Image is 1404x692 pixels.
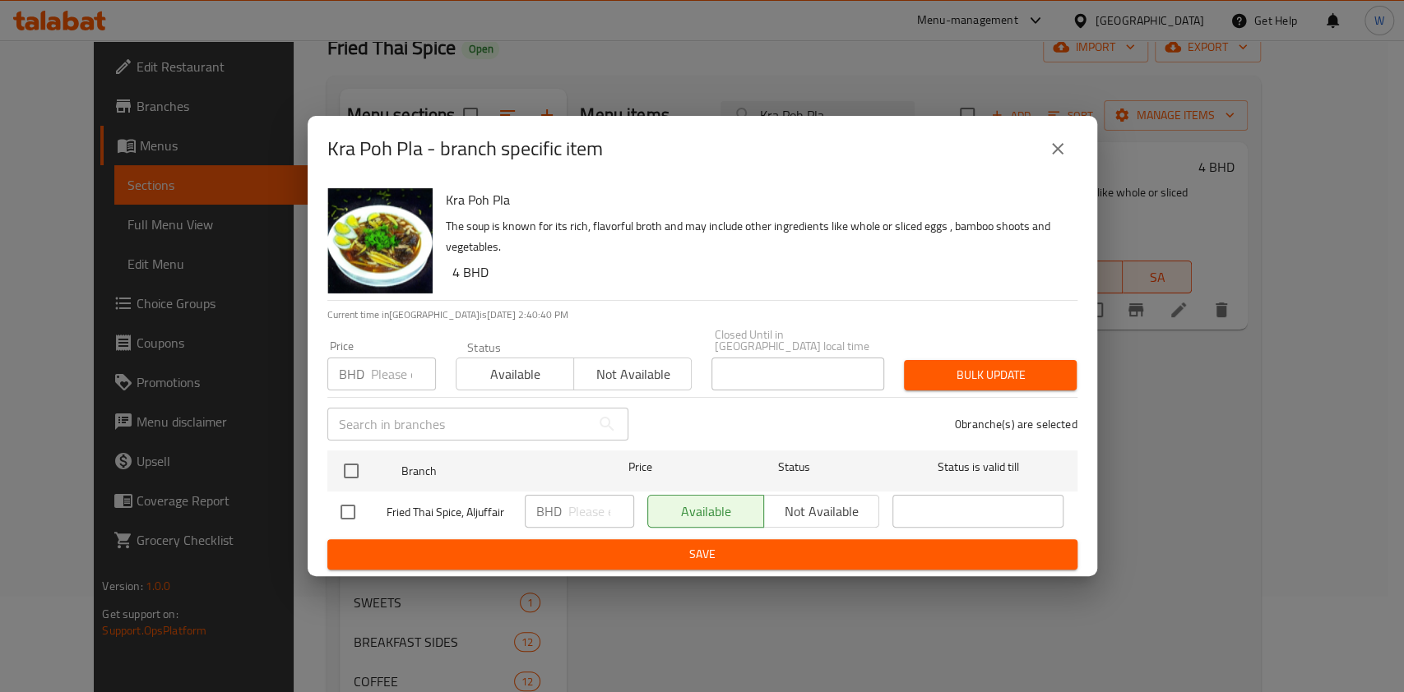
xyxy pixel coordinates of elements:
input: Search in branches [327,408,591,441]
span: Not available [581,362,685,386]
h6: Kra Poh Pla [446,188,1064,211]
span: Status is valid till [892,457,1063,477]
button: Save [327,539,1077,570]
span: Branch [401,461,572,482]
span: Status [708,457,879,477]
button: Bulk update [904,360,1077,390]
span: Save [341,544,1064,565]
span: Available [463,362,568,386]
span: Price [586,457,695,477]
button: Available [456,358,574,390]
span: Fried Thai Spice, Aljuffair [387,502,512,523]
button: close [1038,129,1077,168]
p: 0 branche(s) are selected [955,416,1077,432]
p: BHD [339,364,364,384]
h2: Kra Poh Pla - branch specific item [327,136,603,162]
p: BHD [536,501,562,521]
p: Current time in [GEOGRAPHIC_DATA] is [DATE] 2:40:40 PM [327,307,1077,322]
h6: 4 BHD [452,261,1064,284]
button: Not available [573,358,692,390]
span: Bulk update [917,365,1063,385]
p: The soup is known for its rich, flavorful broth and may include other ingredients like whole or s... [446,216,1064,257]
input: Please enter price [371,358,436,390]
input: Please enter price [568,495,634,528]
img: Kra Poh Pla [327,188,433,293]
